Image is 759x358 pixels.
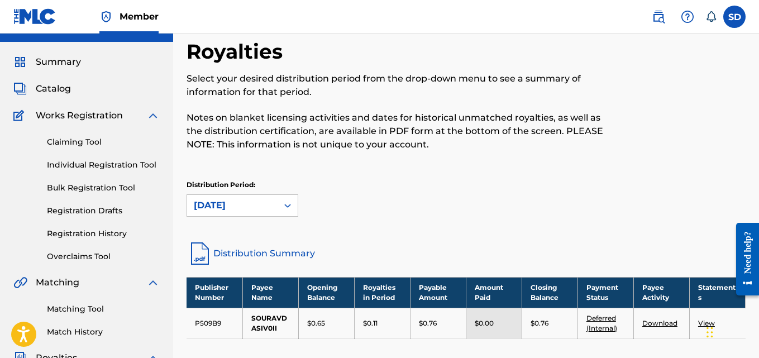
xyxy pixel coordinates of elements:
a: Overclaims Tool [47,251,160,262]
p: $0.00 [475,318,494,328]
th: Opening Balance [298,277,354,308]
a: Registration Drafts [47,205,160,217]
div: Drag [707,316,713,349]
img: Works Registration [13,109,28,122]
span: Catalog [36,82,71,96]
p: $0.65 [307,318,325,328]
p: $0.76 [531,318,548,328]
div: User Menu [723,6,746,28]
a: Deferred (Internal) [586,314,617,332]
div: [DATE] [194,199,271,212]
td: SOURAVDASIV0II [242,308,298,338]
img: expand [146,276,160,289]
a: Registration History [47,228,160,240]
img: Top Rightsholder [99,10,113,23]
th: Publisher Number [187,277,242,308]
p: Distribution Period: [187,180,298,190]
img: expand [146,109,160,122]
a: Claiming Tool [47,136,160,148]
th: Royalties in Period [354,277,410,308]
img: Matching [13,276,27,289]
span: Matching [36,276,79,289]
iframe: Chat Widget [703,304,759,358]
a: View [698,319,715,327]
img: distribution-summary-pdf [187,240,213,267]
th: Payable Amount [410,277,466,308]
a: Distribution Summary [187,240,746,267]
p: $0.11 [363,318,378,328]
img: Catalog [13,82,27,96]
span: Summary [36,55,81,69]
th: Payee Name [242,277,298,308]
h2: Royalties [187,39,288,64]
a: Matching Tool [47,303,160,315]
img: search [652,10,665,23]
img: MLC Logo [13,8,56,25]
div: Help [676,6,699,28]
a: Bulk Registration Tool [47,182,160,194]
th: Payment Status [577,277,633,308]
a: Individual Registration Tool [47,159,160,171]
span: Works Registration [36,109,123,122]
th: Amount Paid [466,277,522,308]
span: Member [120,10,159,23]
p: $0.76 [419,318,437,328]
a: Download [642,319,677,327]
td: P509B9 [187,308,242,338]
th: Statements [689,277,745,308]
img: Summary [13,55,27,69]
iframe: Resource Center [728,214,759,304]
a: CatalogCatalog [13,82,71,96]
p: Notes on blanket licensing activities and dates for historical unmatched royalties, as well as th... [187,111,617,151]
th: Closing Balance [522,277,577,308]
p: Select your desired distribution period from the drop-down menu to see a summary of information f... [187,72,617,99]
th: Payee Activity [633,277,689,308]
div: Notifications [705,11,717,22]
a: Match History [47,326,160,338]
img: help [681,10,694,23]
a: SummarySummary [13,55,81,69]
a: Public Search [647,6,670,28]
